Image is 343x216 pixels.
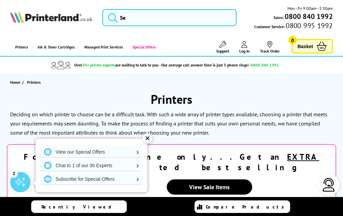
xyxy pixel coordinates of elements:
[126,39,159,56] a: Special Offers
[274,14,284,21] span: Sales:
[284,13,333,20] a: 0800 840 1992
[74,62,158,67] span: Over are waiting to talk to you
[260,41,280,54] a: Track Order
[10,11,92,23] img: Printerland Logo
[251,62,279,67] span: 0800 840 1992
[239,41,250,54] a: Log In
[195,200,290,213] a: Compare Products
[285,22,332,29] span: 0800 995 1992
[102,9,237,26] input: Se
[32,39,78,56] a: Ink & Toner Cartridges
[239,48,250,54] span: Log In
[41,204,118,210] span: Recently Viewed
[24,152,319,192] strong: For a limited time only...Get an selected best selling printers!
[27,80,41,85] span: Printers
[159,62,279,67] span: - Our average call answer time is just 3 phone rings! -
[10,39,32,56] a: Printers
[216,41,229,54] a: Support
[322,178,336,192] img: user-headset-light.svg
[10,11,92,24] a: Printerland Logo
[41,146,142,157] a: View our Special Offers
[10,120,320,136] p: To make the process of finding a printer that suits your own personal needs, we have compiled som...
[31,200,127,213] a: Recently Viewed
[287,5,333,12] span: Mon - Fri 9:00am - 5:30pm
[78,39,126,56] a: Managed Print Services
[167,179,252,195] a: View Sale Items
[7,91,336,107] h1: Printers
[291,39,333,54] a: Basket 0
[254,22,332,30] span: Customer Service:
[82,62,115,67] span: 30+ printer experts
[41,160,142,171] a: Chat to 1 of our 30 Experts
[288,36,297,44] span: 0
[38,39,75,56] span: Ink & Toner Cartridges
[285,12,333,21] b: 0800 840 1992
[10,111,327,127] p: Deciding on which printer to choose can be a difficult task. With such a wide array of printer ty...
[206,204,288,210] span: Compare Products
[143,134,152,143] div: ✕
[41,174,142,184] a: Subscribe for Special Offers
[216,48,229,54] span: Support
[10,170,18,177] div: 2
[298,42,313,51] span: Basket
[10,79,22,86] a: Home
